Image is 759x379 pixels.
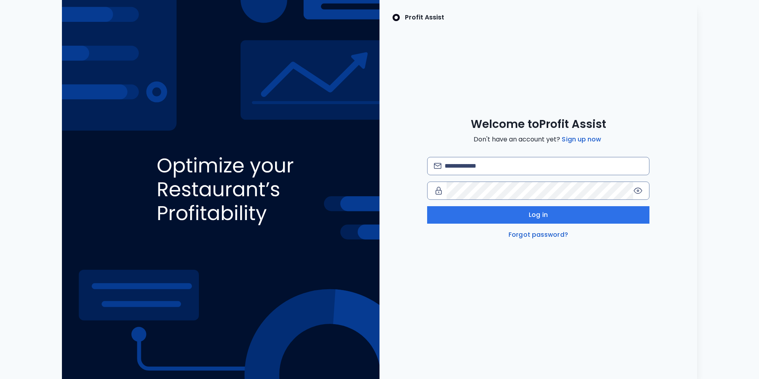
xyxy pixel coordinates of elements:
[405,13,444,22] p: Profit Assist
[507,230,570,240] a: Forgot password?
[529,210,548,220] span: Log in
[392,13,400,22] img: SpotOn Logo
[474,135,603,144] span: Don't have an account yet?
[427,206,649,224] button: Log in
[560,135,603,144] a: Sign up now
[434,163,441,169] img: email
[471,117,606,131] span: Welcome to Profit Assist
